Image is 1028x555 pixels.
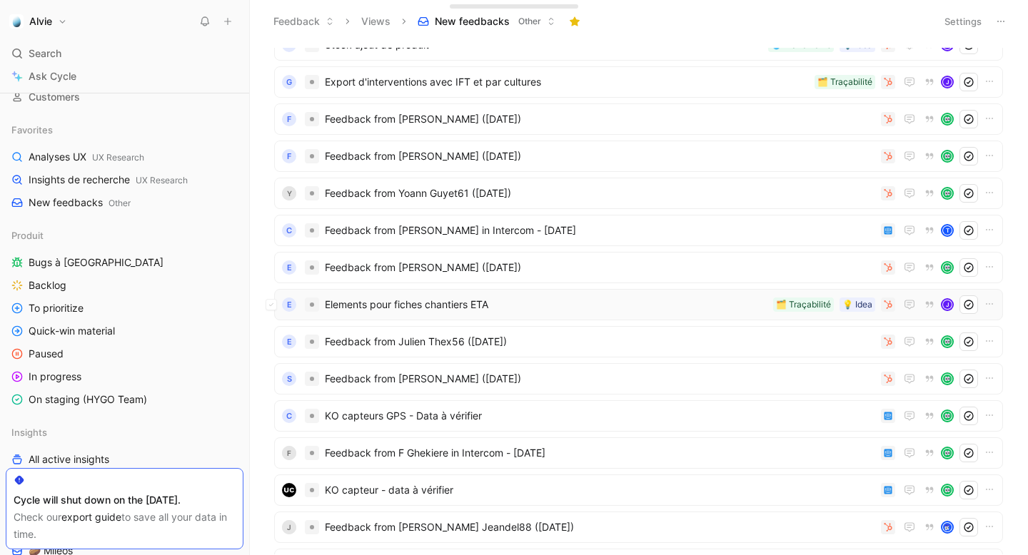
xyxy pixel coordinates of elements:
[6,11,71,31] button: AlvieAlvie
[325,148,875,165] span: Feedback from [PERSON_NAME] ([DATE])
[325,296,767,313] span: Elements pour fiches chantiers ETA
[6,320,243,342] a: Quick-win material
[6,146,243,168] a: Analyses UXUX Research
[29,173,188,188] span: Insights de recherche
[136,175,188,185] span: UX Research
[282,520,296,534] div: J
[325,73,809,91] span: Export d'interventions avec IFT et par cultures
[6,343,243,365] a: Paused
[325,444,875,462] span: Feedback from F Ghekiere in Intercom - [DATE]
[282,335,296,349] div: E
[325,111,875,128] span: Feedback from [PERSON_NAME] ([DATE])
[6,225,243,246] div: Produit
[274,103,1003,135] a: FFeedback from [PERSON_NAME] ([DATE])avatar
[29,68,76,85] span: Ask Cycle
[282,112,296,126] div: F
[942,300,952,310] div: J
[29,347,64,361] span: Paused
[942,40,952,50] div: J
[6,422,243,443] div: Insights
[274,474,1003,506] a: logoKO capteur - data à vérifieravatar
[325,259,875,276] span: Feedback from [PERSON_NAME] ([DATE])
[6,119,243,141] div: Favorites
[29,150,144,165] span: Analyses UX
[942,448,952,458] img: avatar
[435,14,510,29] span: New feedbacks
[6,169,243,190] a: Insights de rechercheUX Research
[325,333,875,350] span: Feedback from Julien Thex56 ([DATE])
[942,374,952,384] img: avatar
[274,215,1003,246] a: CFeedback from [PERSON_NAME] in Intercom - [DATE]T
[282,260,296,275] div: E
[14,492,236,509] div: Cycle will shut down on the [DATE].
[14,509,236,543] div: Check our to save all your data in time.
[6,225,243,410] div: ProduitBugs à [GEOGRAPHIC_DATA]BacklogTo prioritizeQuick-win materialPausedIn progressOn staging ...
[817,75,872,89] div: 🗂️ Traçabilité
[29,301,84,315] span: To prioritize
[282,372,296,386] div: S
[411,11,562,32] button: New feedbacksOther
[282,186,296,200] div: Y
[274,178,1003,209] a: YFeedback from Yoann Guyet61 ([DATE])avatar
[282,297,296,312] div: E
[325,185,875,202] span: Feedback from Yoann Guyet61 ([DATE])
[109,198,131,208] span: Other
[942,485,952,495] img: avatar
[274,363,1003,394] a: SFeedback from [PERSON_NAME] ([DATE])avatar
[11,228,44,243] span: Produit
[29,370,81,384] span: In progress
[942,337,952,347] img: avatar
[942,411,952,421] img: avatar
[274,511,1003,543] a: JFeedback from [PERSON_NAME] Jeandel88 ([DATE])avatar
[6,66,243,87] a: Ask Cycle
[325,519,875,536] span: Feedback from [PERSON_NAME] Jeandel88 ([DATE])
[6,449,243,470] a: All active insights
[282,483,296,497] img: logo
[942,225,952,235] div: T
[6,43,243,64] div: Search
[325,222,875,239] span: Feedback from [PERSON_NAME] in Intercom - [DATE]
[29,90,80,104] span: Customers
[355,11,397,32] button: Views
[6,389,243,410] a: On staging (HYGO Team)
[6,275,243,296] a: Backlog
[29,195,131,210] span: New feedbacks
[274,437,1003,469] a: FFeedback from F Ghekiere in Intercom - [DATE]avatar
[29,45,61,62] span: Search
[274,252,1003,283] a: EFeedback from [PERSON_NAME] ([DATE])avatar
[282,75,296,89] div: G
[274,326,1003,357] a: EFeedback from Julien Thex56 ([DATE])avatar
[942,77,952,87] div: J
[29,15,52,28] h1: Alvie
[6,86,243,108] a: Customers
[274,400,1003,432] a: CKO capteurs GPS - Data à vérifieravatar
[274,66,1003,98] a: GExport d'interventions avec IFT et par cultures🗂️ TraçabilitéJ
[842,297,872,312] div: 💡 Idea
[942,151,952,161] img: avatar
[938,11,988,31] button: Settings
[92,152,144,163] span: UX Research
[282,223,296,238] div: C
[325,407,875,424] span: KO capteurs GPS - Data à vérifier
[325,482,875,499] span: KO capteur - data à vérifier
[267,11,341,32] button: Feedback
[282,409,296,423] div: C
[11,425,47,439] span: Insights
[325,370,875,387] span: Feedback from [PERSON_NAME] ([DATE])
[942,263,952,273] img: avatar
[942,188,952,198] img: avatar
[6,297,243,319] a: To prioritize
[9,14,24,29] img: Alvie
[6,252,243,273] a: Bugs à [GEOGRAPHIC_DATA]
[29,255,163,270] span: Bugs à [GEOGRAPHIC_DATA]
[274,141,1003,172] a: FFeedback from [PERSON_NAME] ([DATE])avatar
[29,324,115,338] span: Quick-win material
[6,366,243,387] a: In progress
[61,511,121,523] a: export guide
[282,446,296,460] div: F
[942,114,952,124] img: avatar
[11,123,53,137] span: Favorites
[942,522,952,532] img: avatar
[282,149,296,163] div: F
[29,452,109,467] span: All active insights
